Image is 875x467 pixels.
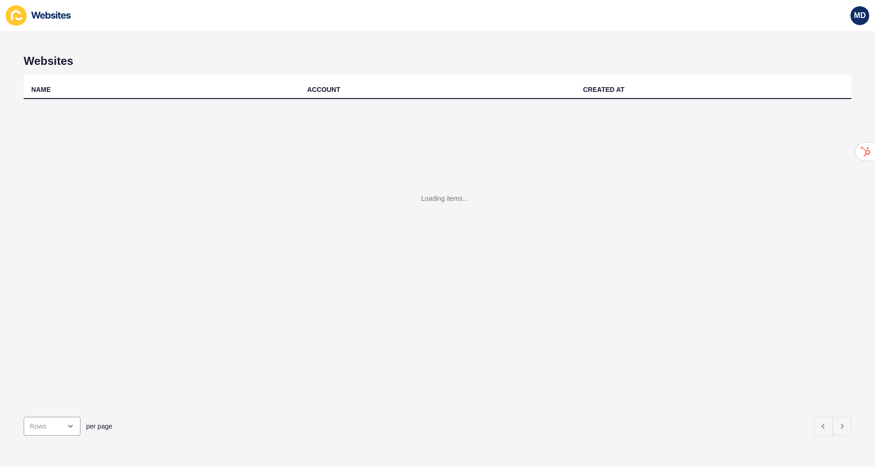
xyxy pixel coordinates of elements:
[583,85,625,94] div: CREATED AT
[24,417,80,436] div: open menu
[31,85,51,94] div: NAME
[307,85,340,94] div: ACCOUNT
[24,54,851,68] h1: Websites
[421,194,468,203] div: Loading items...
[86,422,112,431] span: per page
[854,11,866,20] span: MD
